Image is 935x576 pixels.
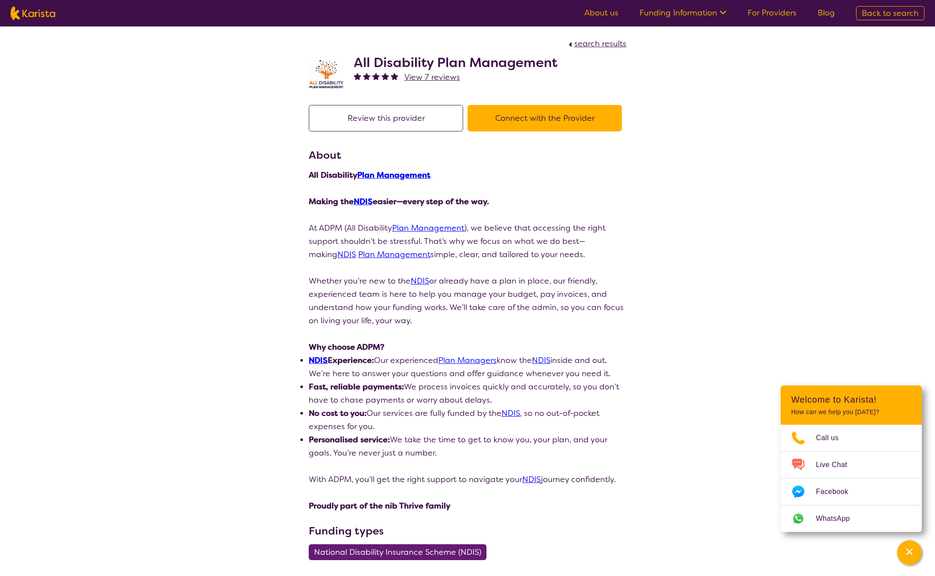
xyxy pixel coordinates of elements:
[640,7,726,18] a: Funding Information
[781,505,922,532] a: Web link opens in a new tab.
[309,382,404,392] strong: Fast, reliable payments:
[337,249,356,260] a: NDIS
[309,355,328,366] a: NDIS
[309,170,430,180] strong: All Disability
[791,408,911,416] p: How can we help you [DATE]?
[309,354,626,380] li: Our experienced know the inside and out. We’re here to answer your questions and offer guidance w...
[566,38,626,49] a: search results
[11,7,55,20] img: Karista logo
[781,425,922,532] ul: Choose channel
[354,55,557,71] h2: All Disability Plan Management
[309,473,626,486] p: With ADPM, you’ll get the right support to navigate your journey confidently.
[309,523,626,539] h3: Funding types
[309,407,626,433] li: Our services are fully funded by the , so no out-of-pocket expenses for you.
[856,6,924,20] a: Back to search
[467,105,622,131] button: Connect with the Provider
[816,485,859,498] span: Facebook
[357,170,430,180] a: Plan Management
[748,7,797,18] a: For Providers
[791,394,911,405] h2: Welcome to Karista!
[391,72,398,80] img: fullstar
[309,196,489,207] strong: Making the easier—every step of the way.
[411,276,429,286] a: NDIS
[404,72,460,82] span: View 7 reviews
[816,431,849,445] span: Call us
[532,355,550,366] a: NDIS
[897,540,922,565] button: Channel Menu
[309,147,626,163] h3: About
[816,512,860,525] span: WhatsApp
[584,7,618,18] a: About us
[467,113,626,123] a: Connect with the Provider
[522,474,541,485] a: NDIS
[354,72,361,80] img: fullstar
[309,433,626,460] li: We take the time to get to know you, your plan, and your goals. You’re never just a number.
[309,501,450,511] strong: Proudly part of the nib Thrive family
[438,355,497,366] a: Plan Managers
[309,342,385,352] strong: Why choose ADPM?
[816,458,858,471] span: Live Chat
[818,7,835,18] a: Blog
[372,72,380,80] img: fullstar
[862,8,919,19] span: Back to search
[309,355,374,366] strong: Experience:
[404,71,460,84] a: View 7 reviews
[501,408,520,419] a: NDIS
[781,385,922,532] div: Channel Menu
[309,105,463,131] button: Review this provider
[392,223,464,233] a: Plan Management
[309,434,390,445] strong: Personalised service:
[381,72,389,80] img: fullstar
[574,38,626,49] span: search results
[309,221,626,261] p: At ADPM (All Disability ), we believe that accessing the right support shouldn’t be stressful. Th...
[309,408,367,419] strong: No cost to you:
[354,196,373,207] a: NDIS
[314,544,481,560] span: National Disability Insurance Scheme (NDIS)
[358,249,430,260] a: Plan Management
[363,72,370,80] img: fullstar
[309,380,626,407] li: We process invoices quickly and accurately, so you don’t have to chase payments or worry about de...
[309,274,626,327] p: Whether you’re new to the or already have a plan in place, our friendly, experienced team is here...
[309,547,492,557] a: National Disability Insurance Scheme (NDIS)
[309,113,467,123] a: Review this provider
[309,57,344,92] img: at5vqv0lot2lggohlylh.jpg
